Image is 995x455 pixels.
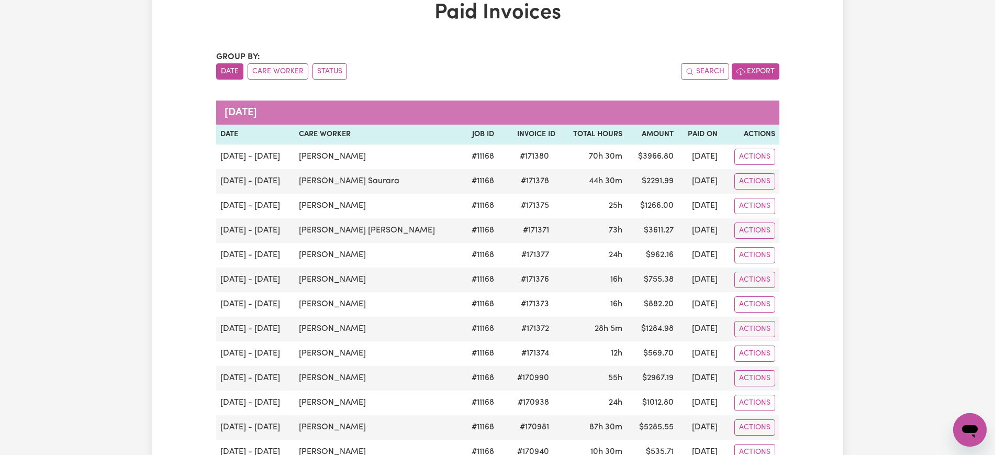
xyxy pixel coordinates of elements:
span: 25 hours [609,202,622,210]
th: Total Hours [560,125,627,145]
button: Actions [734,321,775,337]
span: # 171377 [515,249,555,261]
td: [DATE] [678,145,722,169]
td: $ 2291.99 [627,169,678,194]
span: # 171371 [517,224,555,237]
span: # 171376 [515,273,555,286]
span: 70 hours 30 minutes [589,152,622,161]
td: # 11168 [463,317,498,341]
button: Actions [734,296,775,313]
span: # 170938 [511,396,555,409]
td: # 11168 [463,341,498,366]
button: Actions [734,395,775,411]
span: # 171374 [515,347,555,360]
button: Actions [734,346,775,362]
td: # 11168 [463,194,498,218]
td: # 11168 [463,145,498,169]
button: Actions [734,198,775,214]
td: [DATE] [678,366,722,391]
td: [PERSON_NAME] [295,317,462,341]
td: $ 569.70 [627,341,678,366]
th: Invoice ID [498,125,560,145]
span: # 171375 [515,199,555,212]
td: [DATE] [678,292,722,317]
td: # 11168 [463,415,498,440]
th: Date [216,125,295,145]
span: # 171373 [515,298,555,310]
td: [DATE] [678,194,722,218]
caption: [DATE] [216,101,779,125]
td: # 11168 [463,243,498,268]
th: Actions [722,125,779,145]
td: [DATE] - [DATE] [216,169,295,194]
td: [DATE] - [DATE] [216,366,295,391]
button: Search [681,63,729,80]
td: $ 962.16 [627,243,678,268]
td: $ 755.38 [627,268,678,292]
button: Actions [734,223,775,239]
span: 16 hours [610,300,622,308]
span: 24 hours [609,398,622,407]
button: sort invoices by paid status [312,63,347,80]
th: Job ID [463,125,498,145]
td: $ 2967.19 [627,366,678,391]
td: [DATE] - [DATE] [216,218,295,243]
button: Export [732,63,779,80]
td: [PERSON_NAME] [295,341,462,366]
span: # 171380 [513,150,555,163]
td: [DATE] [678,415,722,440]
td: [PERSON_NAME] [295,194,462,218]
th: Care Worker [295,125,462,145]
span: 16 hours [610,275,622,284]
button: Actions [734,247,775,263]
td: [DATE] [678,317,722,341]
td: [DATE] - [DATE] [216,268,295,292]
td: $ 1284.98 [627,317,678,341]
span: 44 hours 30 minutes [589,177,622,185]
button: Actions [734,272,775,288]
span: 24 hours [609,251,622,259]
td: [PERSON_NAME] [295,292,462,317]
span: 28 hours 5 minutes [595,325,622,333]
td: [DATE] - [DATE] [216,243,295,268]
td: # 11168 [463,366,498,391]
span: Group by: [216,53,260,61]
td: [PERSON_NAME] [295,268,462,292]
button: Actions [734,419,775,436]
td: [DATE] - [DATE] [216,145,295,169]
td: [PERSON_NAME] [PERSON_NAME] [295,218,462,243]
td: [DATE] - [DATE] [216,194,295,218]
span: 87 hours 30 minutes [589,423,622,431]
span: # 171378 [515,175,555,187]
td: # 11168 [463,218,498,243]
td: $ 3966.80 [627,145,678,169]
td: [DATE] - [DATE] [216,292,295,317]
button: sort invoices by care worker [248,63,308,80]
td: $ 5285.55 [627,415,678,440]
span: 55 hours [608,374,622,382]
td: [DATE] [678,341,722,366]
span: # 170990 [511,372,555,384]
span: # 170981 [513,421,555,434]
td: [PERSON_NAME] [295,145,462,169]
td: [DATE] - [DATE] [216,341,295,366]
td: # 11168 [463,268,498,292]
td: [DATE] - [DATE] [216,317,295,341]
td: # 11168 [463,169,498,194]
span: # 171372 [515,323,555,335]
td: [DATE] [678,391,722,415]
button: sort invoices by date [216,63,243,80]
iframe: Button to launch messaging window [953,413,987,447]
button: Actions [734,370,775,386]
span: 12 hours [611,349,622,358]
td: $ 882.20 [627,292,678,317]
th: Paid On [678,125,722,145]
td: [PERSON_NAME] [295,391,462,415]
td: [PERSON_NAME] [295,366,462,391]
button: Actions [734,149,775,165]
td: [DATE] [678,243,722,268]
td: $ 1012.80 [627,391,678,415]
button: Actions [734,173,775,190]
td: [DATE] - [DATE] [216,415,295,440]
td: [PERSON_NAME] Saurara [295,169,462,194]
